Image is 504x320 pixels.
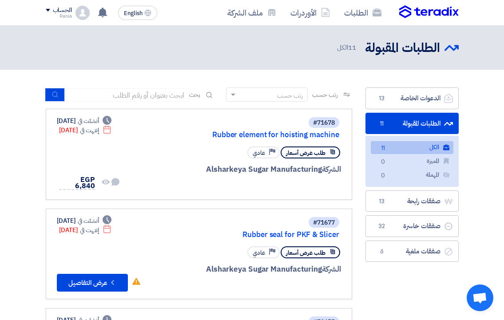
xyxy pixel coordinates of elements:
[80,225,99,235] span: إنتهت في
[377,94,387,103] span: 13
[59,225,112,235] div: [DATE]
[80,126,99,135] span: إنتهت في
[313,120,335,126] div: #71678
[378,171,389,181] span: 0
[378,144,389,153] span: 11
[322,264,341,275] span: الشركة
[377,119,387,128] span: 11
[65,88,189,102] input: ابحث بعنوان أو رقم الطلب
[124,10,143,16] span: English
[78,116,99,126] span: أنشئت في
[162,131,339,139] a: Rubber element for hoisting machine
[365,87,459,109] a: الدعوات الخاصة13
[371,155,453,168] a: المميزة
[313,220,335,226] div: #71677
[148,264,341,275] div: Alsharkeya Sugar Manufacturing
[322,164,341,175] span: الشركة
[127,164,341,175] div: Alsharkeya Sugar Manufacturing
[57,116,112,126] div: [DATE]
[371,169,453,182] a: المهملة
[348,43,356,52] span: 11
[399,5,459,19] img: Teradix logo
[253,149,265,157] span: عادي
[57,274,128,292] button: عرض التفاصيل
[371,141,453,154] a: الكل
[337,43,357,53] span: الكل
[365,215,459,237] a: صفقات خاسرة32
[189,90,201,99] span: بحث
[75,174,95,191] span: EGP 6,840
[75,6,90,20] img: profile_test.png
[78,216,99,225] span: أنشئت في
[59,126,112,135] div: [DATE]
[220,2,283,23] a: ملف الشركة
[365,190,459,212] a: صفقات رابحة13
[312,90,337,99] span: رتب حسب
[365,113,459,134] a: الطلبات المقبولة11
[467,284,493,311] div: Open chat
[46,14,72,19] div: Rania
[253,249,265,257] span: عادي
[377,197,387,206] span: 13
[286,149,325,157] span: طلب عرض أسعار
[118,6,157,20] button: English
[377,222,387,231] span: 32
[337,2,389,23] a: الطلبات
[286,249,325,257] span: طلب عرض أسعار
[277,91,303,100] div: رتب حسب
[162,231,339,239] a: Rubber seal for PKF & Slicer
[377,247,387,256] span: 6
[57,216,112,225] div: [DATE]
[365,241,459,262] a: صفقات ملغية6
[283,2,337,23] a: الأوردرات
[53,7,72,14] div: الحساب
[365,40,440,57] h2: الطلبات المقبولة
[378,158,389,167] span: 0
